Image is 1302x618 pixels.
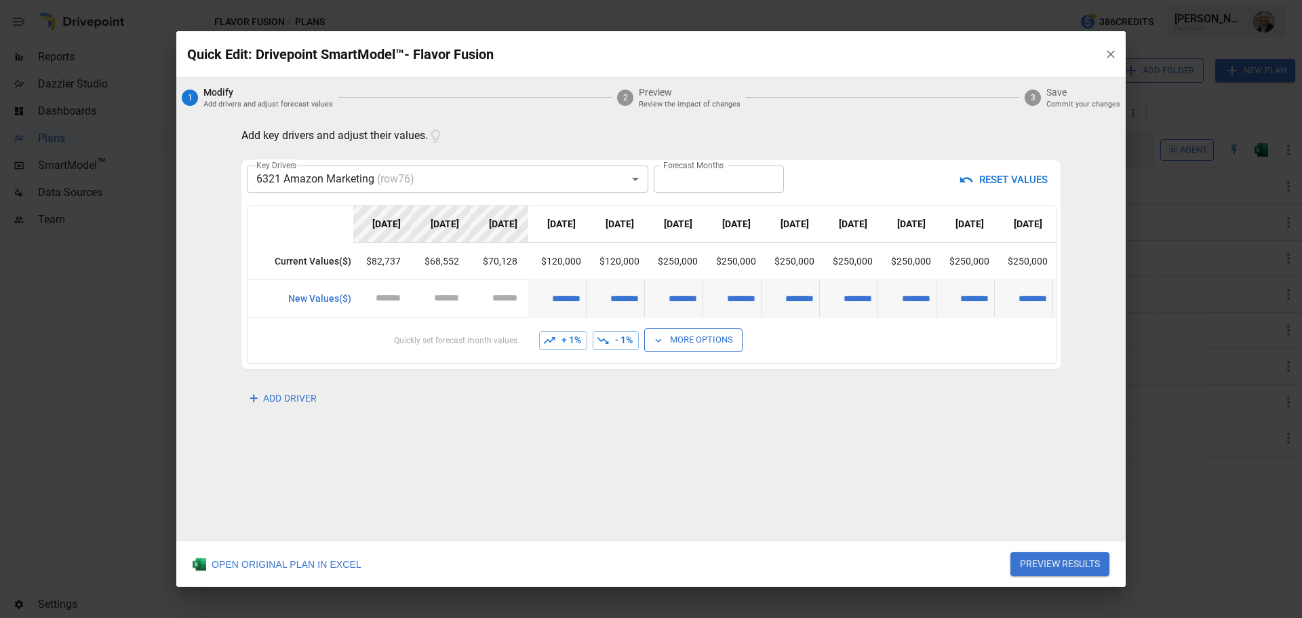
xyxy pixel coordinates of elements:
[1053,206,1111,243] th: [DATE]
[639,99,741,111] p: Review the impact of changes
[1046,85,1120,99] span: Save
[762,243,820,280] td: $250,000
[258,292,353,306] p: New Values ($)
[256,159,296,171] label: Key Drivers
[995,243,1053,280] td: $250,000
[470,206,528,243] th: [DATE]
[258,334,517,347] p: Quickly set forecast month values
[820,243,878,280] td: $250,000
[412,243,470,280] td: $68,552
[703,243,762,280] td: $250,000
[203,99,333,111] p: Add drivers and adjust forecast values
[250,385,258,412] span: +
[539,331,587,350] button: + 1%
[193,558,206,571] img: Excel
[528,206,587,243] th: [DATE]
[663,159,724,171] label: Forecast Months
[593,331,639,350] button: - 1%
[623,93,628,102] text: 2
[203,85,333,99] span: Modify
[412,206,470,243] th: [DATE]
[762,206,820,243] th: [DATE]
[187,43,1093,65] p: Quick Edit: Drivepoint SmartModel™- Flavor Fusion
[639,85,741,99] span: Preview
[1031,93,1035,102] text: 3
[936,206,995,243] th: [DATE]
[954,166,1055,194] button: RESET VALUES
[703,206,762,243] th: [DATE]
[644,328,743,352] button: More Options
[528,243,587,280] td: $120,000
[241,117,443,155] p: Add key drivers and adjust their values.
[936,243,995,280] td: $250,000
[645,206,703,243] th: [DATE]
[878,206,936,243] th: [DATE]
[878,243,936,280] td: $250,000
[247,166,648,193] div: 6321 Amazon Marketing
[1053,243,1111,280] td: $250,000
[470,243,528,280] td: $70,128
[377,172,414,185] span: (row 76 )
[258,254,353,269] p: Current Values ($)
[193,558,361,571] div: OPEN ORIGINAL PLAN IN EXCEL
[353,206,412,243] th: [DATE]
[820,206,878,243] th: [DATE]
[1010,552,1109,577] button: PREVIEW RESULTS
[353,243,412,280] td: $82,737
[241,380,328,417] button: ADD DRIVER
[587,206,645,243] th: [DATE]
[995,206,1053,243] th: [DATE]
[1046,99,1120,111] p: Commit your changes
[645,243,703,280] td: $250,000
[587,243,645,280] td: $120,000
